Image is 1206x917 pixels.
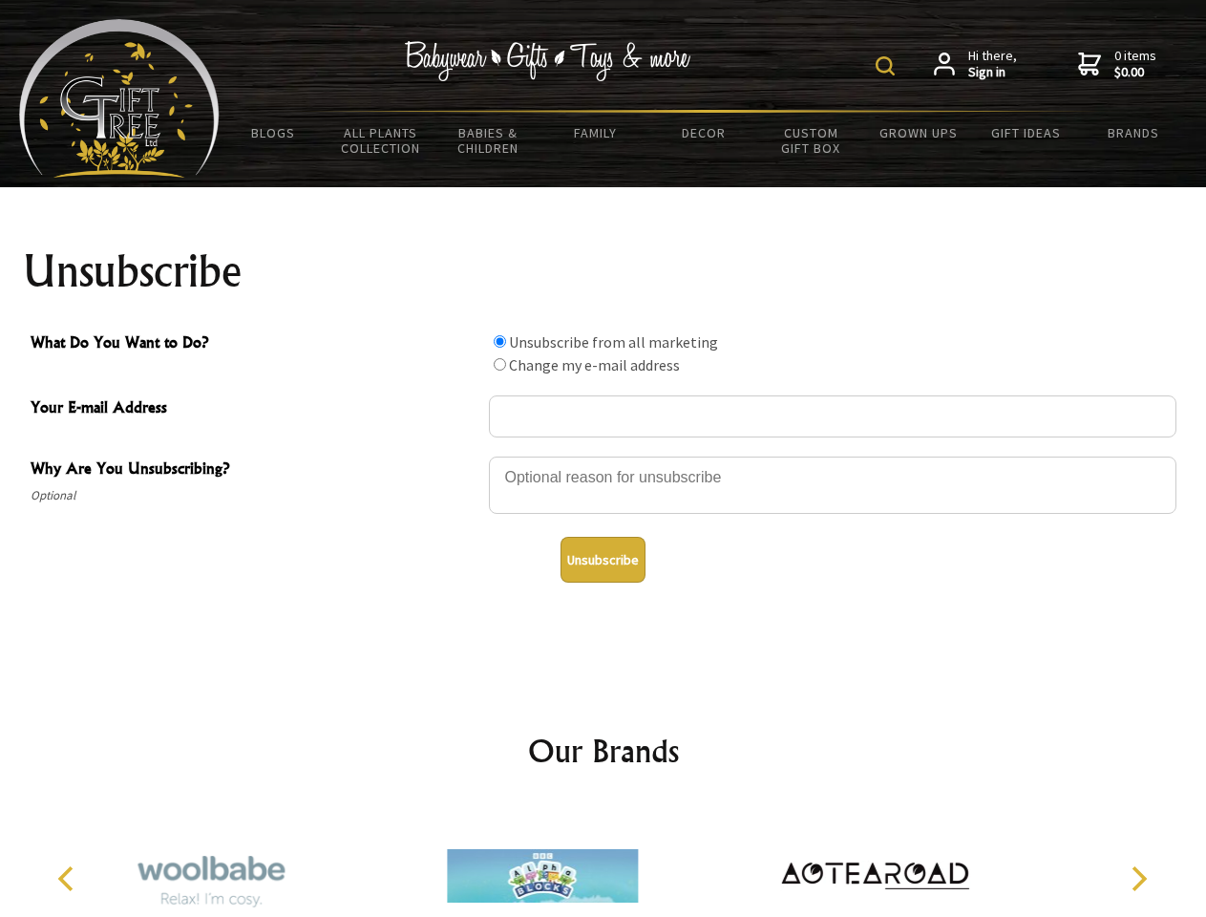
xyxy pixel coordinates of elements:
h1: Unsubscribe [23,248,1184,294]
label: Change my e-mail address [509,355,680,374]
a: Hi there,Sign in [934,48,1017,81]
span: Why Are You Unsubscribing? [31,457,479,484]
a: All Plants Collection [328,113,435,168]
a: Brands [1080,113,1188,153]
span: Optional [31,484,479,507]
img: Babywear - Gifts - Toys & more [405,41,691,81]
span: Hi there, [968,48,1017,81]
a: Gift Ideas [972,113,1080,153]
input: What Do You Want to Do? [494,358,506,371]
img: product search [876,56,895,75]
input: Your E-mail Address [489,395,1176,437]
a: Custom Gift Box [757,113,865,168]
a: Family [542,113,650,153]
label: Unsubscribe from all marketing [509,332,718,352]
span: What Do You Want to Do? [31,331,479,358]
span: Your E-mail Address [31,395,479,423]
a: Babies & Children [434,113,542,168]
span: 0 items [1114,47,1156,81]
button: Previous [48,858,90,900]
h2: Our Brands [38,728,1169,774]
button: Unsubscribe [561,537,645,583]
strong: $0.00 [1114,64,1156,81]
img: Babyware - Gifts - Toys and more... [19,19,220,178]
a: 0 items$0.00 [1078,48,1156,81]
a: Decor [649,113,757,153]
a: BLOGS [220,113,328,153]
button: Next [1117,858,1159,900]
input: What Do You Want to Do? [494,335,506,348]
textarea: Why Are You Unsubscribing? [489,457,1176,514]
strong: Sign in [968,64,1017,81]
a: Grown Ups [864,113,972,153]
